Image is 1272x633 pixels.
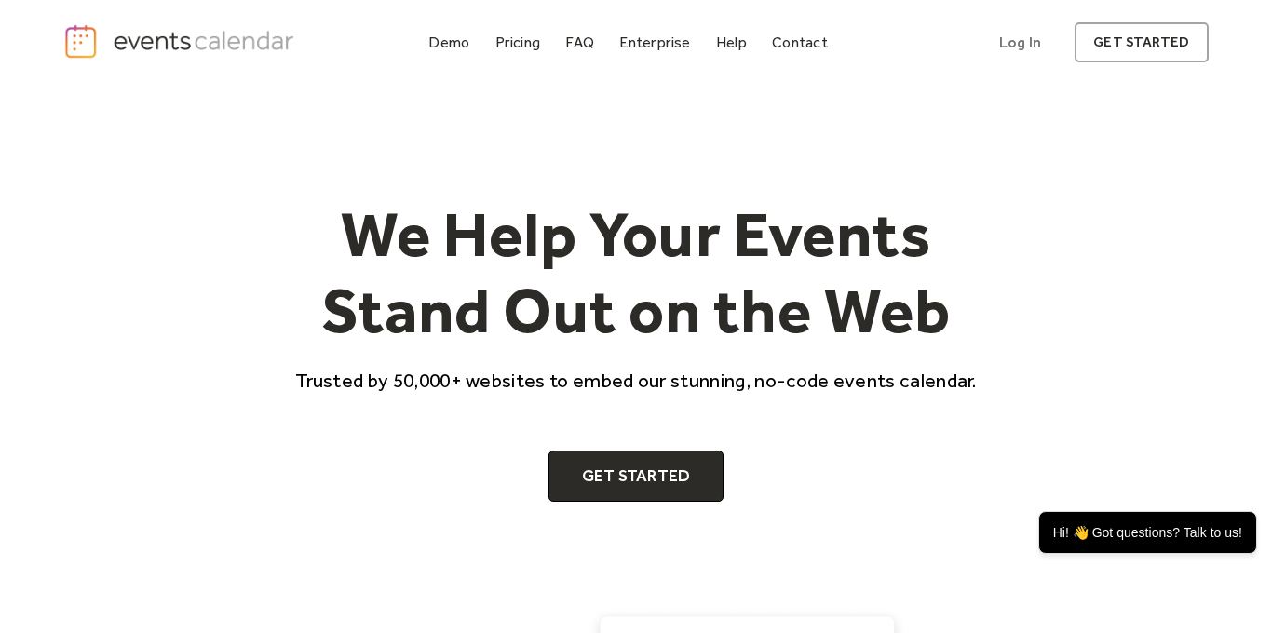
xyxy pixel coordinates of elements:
a: Help [709,30,754,55]
div: Pricing [495,37,541,47]
a: Get Started [548,451,724,503]
a: get started [1075,22,1208,62]
a: FAQ [558,30,602,55]
a: Demo [421,30,477,55]
div: Demo [428,37,469,47]
p: Trusted by 50,000+ websites to embed our stunning, no-code events calendar. [278,367,994,394]
a: Pricing [488,30,548,55]
div: Help [716,37,747,47]
a: Log In [981,22,1060,62]
h1: We Help Your Events Stand Out on the Web [278,196,994,348]
div: Enterprise [619,37,690,47]
a: Contact [765,30,835,55]
div: Contact [772,37,828,47]
a: Enterprise [612,30,697,55]
div: FAQ [565,37,594,47]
